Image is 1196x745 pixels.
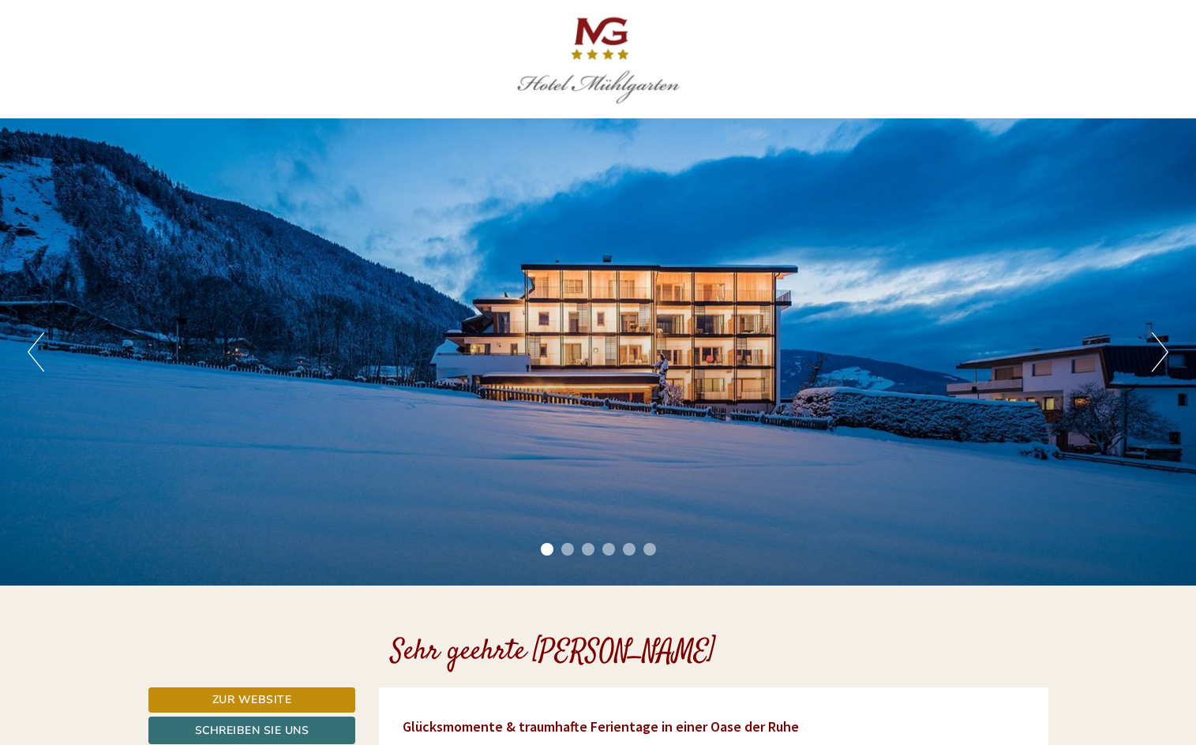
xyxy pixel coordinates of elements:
[148,687,356,713] a: Zur Website
[28,332,44,372] button: Previous
[391,637,715,668] h1: Sehr geehrte [PERSON_NAME]
[403,717,799,736] span: Glücksmomente & traumhafte Ferientage in einer Oase der Ruhe
[148,717,356,744] a: Schreiben Sie uns
[1152,332,1168,372] button: Next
